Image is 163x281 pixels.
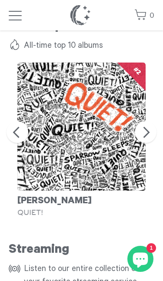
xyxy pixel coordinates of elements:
[9,40,154,53] h4: All-time top 10 albums
[134,7,154,25] a: 0
[17,63,146,217] a: [PERSON_NAME] QUIET!
[17,63,146,191] img: SS-Quiet-Cover-1600x1600_grande.jpg
[135,121,156,143] button: Next
[9,243,154,259] h2: Streaming
[17,208,146,217] div: QUIET!
[7,121,28,143] button: Previous
[125,246,156,274] inbox-online-store-chat: Shopify online store chat
[17,191,146,208] div: [PERSON_NAME]
[70,4,93,26] h1: Sparrow Sleeps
